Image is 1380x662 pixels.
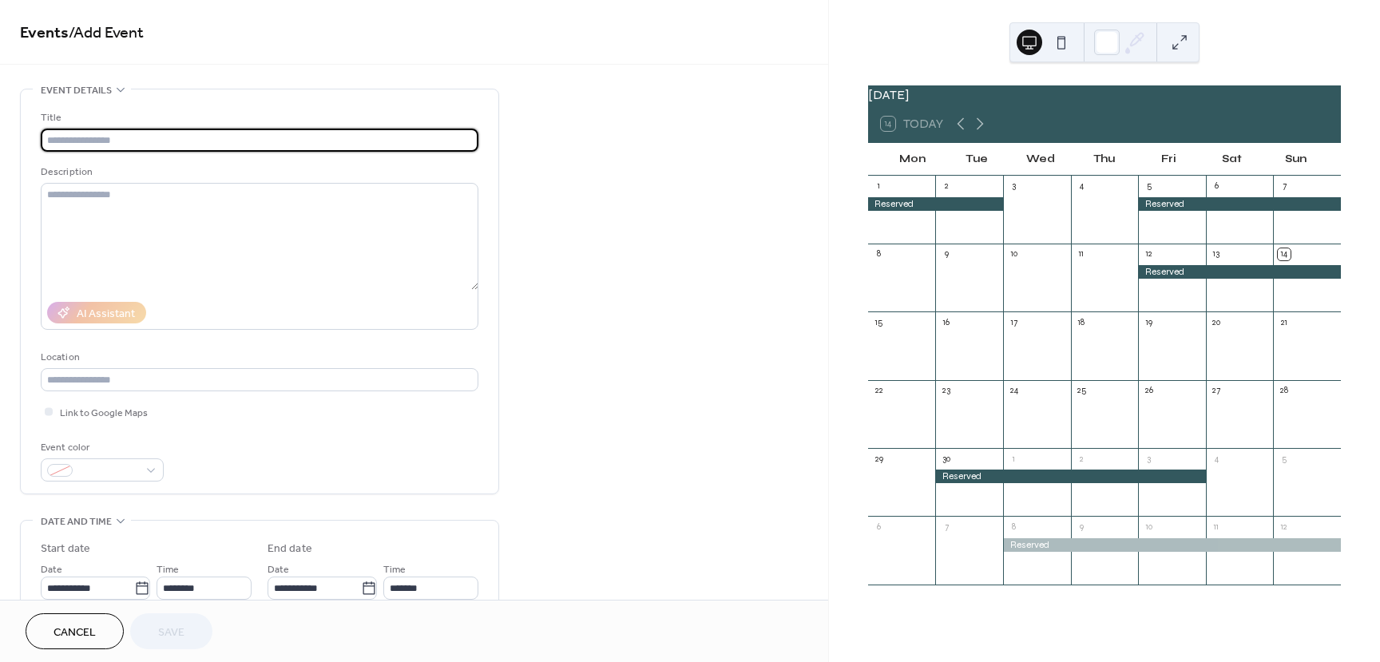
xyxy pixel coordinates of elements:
[945,144,1009,176] div: Tue
[1211,248,1223,260] div: 13
[1008,180,1020,192] div: 3
[1143,316,1155,328] div: 19
[26,613,124,649] button: Cancel
[1278,453,1290,465] div: 5
[41,109,475,126] div: Title
[20,18,69,49] a: Events
[868,197,1003,211] div: Reserved
[1008,385,1020,397] div: 24
[41,541,90,557] div: Start date
[268,541,312,557] div: End date
[1076,180,1088,192] div: 4
[1076,453,1088,465] div: 2
[1136,144,1200,176] div: Fri
[940,385,952,397] div: 23
[1211,385,1223,397] div: 27
[1008,453,1020,465] div: 1
[940,521,952,533] div: 7
[41,82,112,99] span: Event details
[1211,316,1223,328] div: 20
[1278,180,1290,192] div: 7
[1076,521,1088,533] div: 9
[41,561,62,578] span: Date
[157,561,179,578] span: Time
[1076,316,1088,328] div: 18
[1076,248,1088,260] div: 11
[41,349,475,366] div: Location
[940,453,952,465] div: 30
[69,18,144,49] span: / Add Event
[268,561,289,578] span: Date
[41,164,475,180] div: Description
[60,405,148,422] span: Link to Google Maps
[41,513,112,530] span: Date and time
[1008,316,1020,328] div: 17
[1073,144,1136,176] div: Thu
[1211,180,1223,192] div: 6
[873,521,885,533] div: 6
[41,439,161,456] div: Event color
[873,316,885,328] div: 15
[1143,521,1155,533] div: 10
[1138,197,1341,211] div: Reserved
[1278,521,1290,533] div: 12
[1143,453,1155,465] div: 3
[873,248,885,260] div: 8
[1143,385,1155,397] div: 26
[1278,248,1290,260] div: 14
[1003,538,1341,552] div: Reserved
[873,453,885,465] div: 29
[1143,180,1155,192] div: 5
[940,180,952,192] div: 2
[1143,248,1155,260] div: 12
[1211,453,1223,465] div: 4
[54,624,96,641] span: Cancel
[873,180,885,192] div: 1
[1278,316,1290,328] div: 21
[1264,144,1328,176] div: Sun
[881,144,945,176] div: Mon
[940,316,952,328] div: 16
[873,385,885,397] div: 22
[383,561,406,578] span: Time
[1008,248,1020,260] div: 10
[935,470,1205,483] div: Reserved
[1009,144,1073,176] div: Wed
[1200,144,1264,176] div: Sat
[868,85,1341,105] div: [DATE]
[1211,521,1223,533] div: 11
[940,248,952,260] div: 9
[1138,265,1341,279] div: Reserved
[1008,521,1020,533] div: 8
[1076,385,1088,397] div: 25
[1278,385,1290,397] div: 28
